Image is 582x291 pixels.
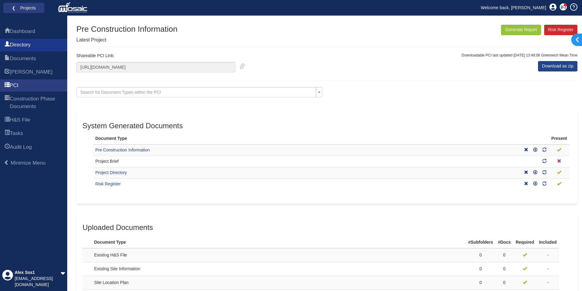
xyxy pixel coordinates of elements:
[5,144,10,151] span: Audit Log
[10,82,18,89] span: PCI
[5,69,10,76] span: HARI
[72,53,245,72] div: Shareable PCI Link:
[2,270,13,288] div: Profile
[466,276,496,289] td: 0
[11,160,46,166] span: Minimize Menu
[10,95,63,110] span: Construction Phase Documents
[5,117,10,124] span: H&S File
[10,41,31,49] span: Directory
[536,262,559,276] td: -
[466,235,496,248] th: #Subfolders
[549,133,569,144] th: Present
[76,25,178,34] h1: Pre Construction Information
[10,68,53,76] span: HARI
[82,122,571,130] h3: System Generated Documents
[95,170,127,175] a: Project Directory
[76,37,178,44] p: Latest Project
[5,42,10,49] span: Directory
[10,55,36,62] span: Documents
[496,276,513,289] td: 0
[5,55,10,63] span: Documents
[15,276,60,288] div: [EMAIL_ADDRESS][DOMAIN_NAME]
[80,90,161,95] span: Search for Document Types within the PCI
[5,82,10,89] span: PCI
[93,133,522,144] th: Document Type
[82,224,571,231] h3: Uploaded Documents
[496,262,513,276] td: 0
[95,147,150,152] a: Pre Construction Information
[10,144,32,151] span: Audit Log
[536,248,559,262] td: -
[462,53,577,58] p: Downloadable PCI last updated [DATE] 13:48:08 Greenwich Mean Time
[5,28,10,35] span: Dashboard
[496,248,513,262] td: 0
[538,61,577,71] a: Download as zip
[15,270,60,276] div: Alex Sss1
[10,130,23,137] span: Tasks
[466,262,496,276] td: 0
[10,116,30,124] span: H&S File
[92,235,411,248] th: Document Type
[5,96,10,111] span: Construction Phase Documents
[466,248,496,262] td: 0
[10,28,35,35] span: Dashboard
[536,276,559,289] td: -
[496,235,513,248] th: #Docs
[93,156,522,167] td: Project Brief
[5,130,10,137] span: Tasks
[58,2,89,14] img: logo_white.png
[556,264,577,286] iframe: Chat
[95,181,121,186] a: Risk Register
[476,3,551,12] a: Welcome back, [PERSON_NAME]
[513,235,537,248] th: Required
[544,25,577,35] a: Risk Register
[536,235,559,248] th: Included
[501,25,541,35] button: Generate Report
[4,160,9,165] span: Minimize Menu
[7,4,40,12] a: ❮ Projects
